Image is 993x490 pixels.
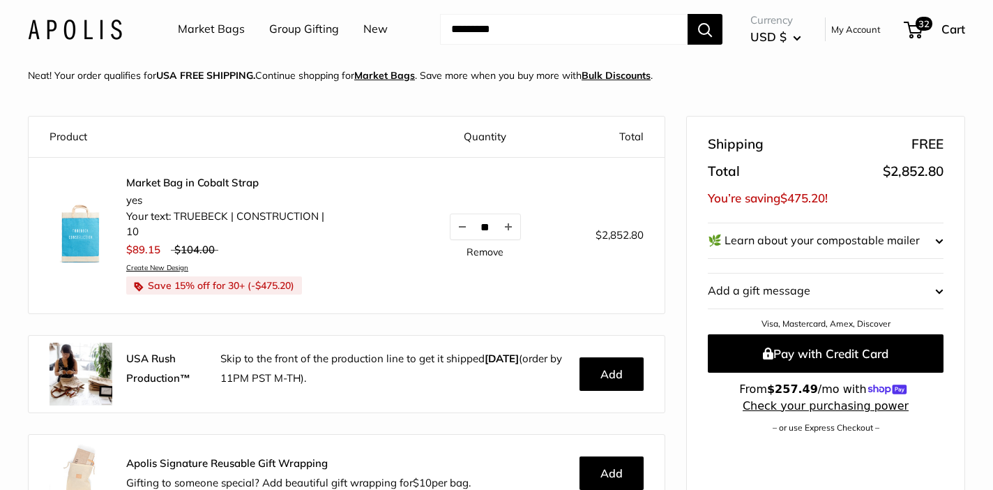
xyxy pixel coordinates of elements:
[50,343,112,406] img: rush.jpg
[750,29,787,44] span: USD $
[126,476,471,489] span: Gifting to someone special? Add beautiful gift wrapping for per bag.
[780,191,825,205] span: $475.20
[29,117,416,158] th: Product
[911,132,943,157] span: FREE
[126,276,302,295] li: Save 15% off for 30+ (- )
[467,247,503,257] a: Remove
[485,352,519,365] b: [DATE]
[126,176,324,190] a: Market Bag in Cobalt Strap
[582,69,651,82] u: Bulk Discounts
[126,243,160,256] span: $89.15
[440,14,688,45] input: Search...
[126,209,324,225] li: Your text: TRUEBECK | CONSTRUCTION |
[126,456,328,470] strong: Apolis Signature Reusable Gift Wrapping
[761,318,890,329] a: Visa, Mastercard, Amex, Discover
[354,69,415,82] a: Market Bags
[496,214,520,239] button: No more stock
[883,163,943,179] span: $2,852.80
[831,21,881,38] a: My Account
[708,223,943,258] button: 🌿 Learn about your compostable mailer
[416,117,554,158] th: Quantity
[413,476,432,489] span: $10
[708,159,740,184] span: Total
[126,352,190,385] strong: USA Rush Production™
[178,19,245,40] a: Market Bags
[750,10,801,30] span: Currency
[269,19,339,40] a: Group Gifting
[941,22,965,36] span: Cart
[554,117,665,158] th: Total
[28,66,653,84] p: Neat! Your order qualifies for Continue shopping for . Save more when you buy more with .
[126,193,324,209] li: yes
[708,191,828,205] span: You’re saving !
[126,224,324,240] li: 10
[363,19,388,40] a: New
[708,334,943,373] button: Pay with Credit Card
[688,14,722,45] button: Search
[474,221,496,233] input: Quantity
[708,274,943,309] button: Add a gift message
[708,132,764,157] span: Shipping
[255,279,291,292] span: $475.20
[28,19,122,39] img: Apolis
[579,456,644,490] button: Add
[174,243,215,256] span: $104.00
[579,357,644,391] button: Add
[220,349,569,388] p: Skip to the front of the production line to get it shipped (order by 11PM PST M-TH).
[708,456,943,487] iframe: PayPal-paypal
[916,17,932,31] span: 32
[126,263,324,272] a: Create New Design
[750,26,801,48] button: USD $
[450,214,474,239] button: Decrease quantity by 1
[905,18,965,40] a: 32 Cart
[596,228,644,242] span: $2,852.80
[773,422,879,433] a: – or use Express Checkout –
[156,69,255,82] strong: USA FREE SHIPPING.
